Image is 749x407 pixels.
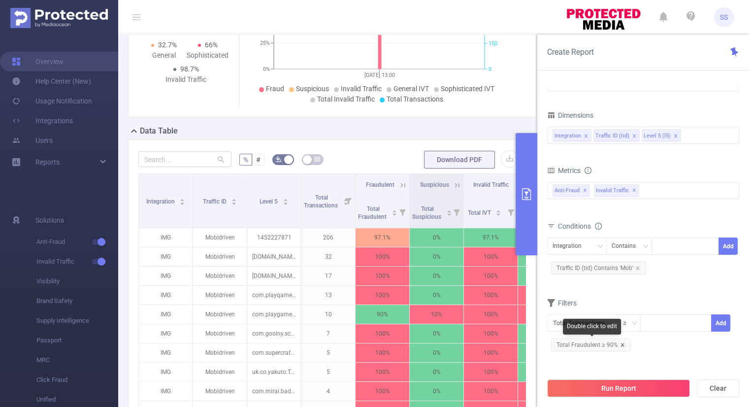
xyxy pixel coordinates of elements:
[139,382,193,401] p: IMG
[139,324,193,343] p: IMG
[139,343,193,362] p: IMG
[247,324,301,343] p: com.goolny.screws.nuts.sort
[139,228,193,247] p: IMG
[266,85,284,93] span: Fraud
[410,305,463,324] p: 10%
[673,134,678,139] i: icon: close
[12,71,91,91] a: Help Center (New)
[139,247,193,266] p: IMG
[518,343,572,362] p: 0%
[488,66,491,72] tspan: 0
[193,286,247,305] p: Mobidriven
[356,343,409,362] p: 100%
[635,266,640,271] i: icon: close
[179,197,185,203] div: Sort
[391,212,397,215] i: icon: caret-down
[547,47,594,57] span: Create Report
[260,198,279,205] span: Level 5
[464,305,518,324] p: 100%
[464,324,518,343] p: 100%
[36,252,118,271] span: Invalid Traffic
[356,382,409,401] p: 100%
[720,7,728,27] span: SS
[612,238,643,254] div: Contains
[260,40,270,46] tspan: 25%
[547,299,577,307] span: Filters
[35,158,60,166] span: Reports
[496,208,501,211] i: icon: caret-up
[12,111,73,131] a: Integrations
[553,129,591,142] li: Integration
[488,40,497,47] tspan: 150
[263,66,270,72] tspan: 0%
[464,343,518,362] p: 100%
[304,194,339,209] span: Total Transactions
[193,247,247,266] p: Mobidriven
[410,324,463,343] p: 0%
[247,343,301,362] p: com.supercraft.lokicraft.craftsman.minicraft.mastercraft
[296,85,329,93] span: Suspicious
[317,95,375,103] span: Total Invalid Traffic
[301,305,355,324] p: 10
[356,228,409,247] p: 97.1%
[558,222,602,230] span: Conditions
[146,198,176,205] span: Integration
[551,339,631,351] span: Total Fraudulent ≥ 90%
[446,208,452,211] i: icon: caret-up
[504,196,518,228] i: Filter menu
[10,8,108,28] img: Protected Media
[356,286,409,305] p: 100%
[276,156,282,162] i: icon: bg-colors
[623,315,633,331] div: ≥
[496,212,501,215] i: icon: caret-down
[356,363,409,381] p: 100%
[186,50,230,61] div: Sophisticated
[395,196,409,228] i: Filter menu
[563,319,621,335] div: Double click to edit
[464,228,518,247] p: 97.1%
[518,247,572,266] p: 0%
[518,324,572,343] p: 0%
[410,382,463,401] p: 0%
[597,243,603,250] i: icon: down
[464,247,518,266] p: 100%
[193,324,247,343] p: Mobidriven
[410,228,463,247] p: 0%
[247,228,301,247] p: 1452227871
[301,324,355,343] p: 7
[547,167,581,174] span: Metrics
[203,198,228,205] span: Traffic ID
[412,205,443,220] span: Total Suspicious
[247,305,301,324] p: com.playgames.drawbridge
[583,185,587,197] span: ✕
[283,201,288,204] i: icon: caret-down
[410,286,463,305] p: 0%
[718,237,738,255] button: Add
[301,363,355,381] p: 5
[36,291,118,311] span: Brand Safety
[554,130,581,142] div: Integration
[283,197,289,203] div: Sort
[193,343,247,362] p: Mobidriven
[553,184,590,197] span: Anti-Fraud
[518,286,572,305] p: 100%
[140,125,178,137] h2: Data Table
[594,184,639,197] span: Invalid Traffic
[231,197,237,203] div: Sort
[642,129,681,142] li: Level 5 (l5)
[301,343,355,362] p: 5
[193,228,247,247] p: Mobidriven
[644,130,671,142] div: Level 5 (l5)
[301,382,355,401] p: 4
[420,181,449,188] span: Suspicious
[410,343,463,362] p: 0%
[301,267,355,285] p: 17
[547,379,690,397] button: Run Report
[632,185,636,197] span: ✕
[424,151,495,169] button: Download PDF
[593,129,640,142] li: Traffic ID (tid)
[139,363,193,381] p: IMG
[193,267,247,285] p: Mobidriven
[518,363,572,381] p: 0%
[36,271,118,291] span: Visibility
